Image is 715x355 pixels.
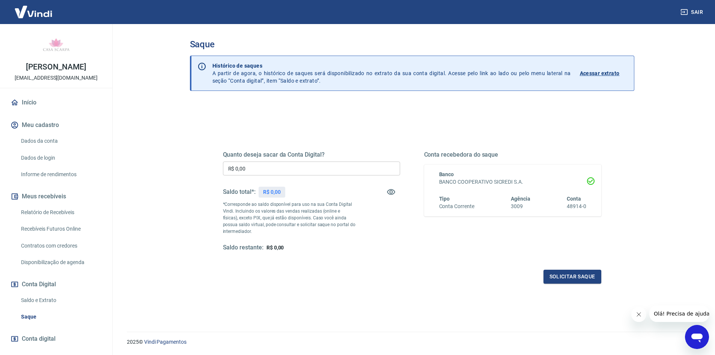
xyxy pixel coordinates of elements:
[18,309,103,325] a: Saque
[18,167,103,182] a: Informe de rendimentos
[511,196,530,202] span: Agência
[543,270,601,284] button: Solicitar saque
[15,74,98,82] p: [EMAIL_ADDRESS][DOMAIN_NAME]
[26,63,86,71] p: [PERSON_NAME]
[685,325,709,349] iframe: Botão para abrir a janela de mensagens
[567,202,586,210] h6: 48914-0
[18,205,103,220] a: Relatório de Recebíveis
[41,30,71,60] img: af710986-67de-4bb0-8f96-3fd4018e5589.jpeg
[9,94,103,111] a: Início
[18,293,103,308] a: Saldo e Extrato
[223,151,400,159] h5: Quanto deseja sacar da Conta Digital?
[18,150,103,166] a: Dados de login
[439,196,450,202] span: Tipo
[9,117,103,133] button: Meu cadastro
[266,245,284,251] span: R$ 0,00
[511,202,530,210] h6: 3009
[9,331,103,347] a: Conta digital
[18,255,103,270] a: Disponibilização de agenda
[567,196,581,202] span: Conta
[580,62,628,85] a: Acessar extrato
[212,62,571,69] p: Histórico de saques
[5,5,63,11] span: Olá! Precisa de ajuda?
[580,69,620,77] p: Acessar extrato
[424,151,601,159] h5: Conta recebedora do saque
[190,39,634,50] h3: Saque
[18,221,103,237] a: Recebíveis Futuros Online
[18,133,103,149] a: Dados da conta
[22,334,56,344] span: Conta digital
[212,62,571,85] p: A partir de agora, o histórico de saques será disponibilizado no extrato da sua conta digital. Ac...
[144,339,187,345] a: Vindi Pagamentos
[223,188,256,196] h5: Saldo total*:
[439,171,454,177] span: Banco
[223,244,263,252] h5: Saldo restante:
[9,0,58,23] img: Vindi
[439,178,586,186] h6: BANCO COOPERATIVO SICREDI S.A.
[631,307,646,322] iframe: Fechar mensagem
[9,188,103,205] button: Meus recebíveis
[679,5,706,19] button: Sair
[223,201,356,235] p: *Corresponde ao saldo disponível para uso na sua Conta Digital Vindi. Incluindo os valores das ve...
[18,238,103,254] a: Contratos com credores
[263,188,281,196] p: R$ 0,00
[649,305,709,322] iframe: Mensagem da empresa
[9,276,103,293] button: Conta Digital
[127,338,697,346] p: 2025 ©
[439,202,474,210] h6: Conta Corrente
